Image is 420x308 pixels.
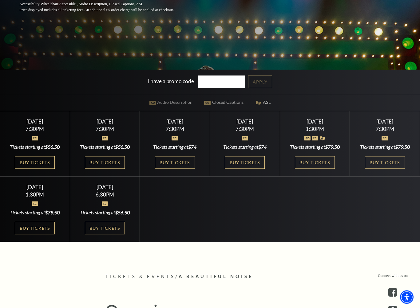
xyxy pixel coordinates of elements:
[7,192,62,197] div: 1:30PM
[217,119,272,125] div: [DATE]
[41,2,143,6] span: Wheelchair Accessible , Audio Description, Closed Captions, ASL
[15,222,55,235] a: Buy Tickets
[217,144,272,151] div: Tickets starting at
[105,274,175,279] span: Tickets & Events
[155,156,195,169] a: Buy Tickets
[85,156,125,169] a: Buy Tickets
[7,184,62,191] div: [DATE]
[77,119,132,125] div: [DATE]
[325,144,340,150] span: $79.50
[395,144,410,150] span: $79.50
[188,144,196,150] span: $74
[7,119,62,125] div: [DATE]
[105,273,315,281] p: /
[378,273,408,279] p: Connect with us on
[287,144,342,151] div: Tickets starting at
[77,144,132,151] div: Tickets starting at
[84,8,174,12] span: An additional $5 order charge will be applied at checkout.
[45,210,60,216] span: $79.50
[388,288,397,297] a: facebook - open in a new tab
[77,127,132,132] div: 7:30PM
[115,144,130,150] span: $56.50
[85,222,125,235] a: Buy Tickets
[217,127,272,132] div: 7:30PM
[77,184,132,191] div: [DATE]
[148,78,194,85] label: I have a promo code
[7,127,62,132] div: 7:30PM
[147,127,202,132] div: 7:30PM
[115,210,130,216] span: $56.50
[357,144,412,151] div: Tickets starting at
[287,119,342,125] div: [DATE]
[365,156,405,169] a: Buy Tickets
[258,144,267,150] span: $74
[357,127,412,132] div: 7:30PM
[357,119,412,125] div: [DATE]
[77,192,132,197] div: 6:30PM
[19,2,188,7] p: Accessibility:
[147,119,202,125] div: [DATE]
[7,209,62,216] div: Tickets starting at
[7,144,62,151] div: Tickets starting at
[45,144,60,150] span: $56.50
[287,127,342,132] div: 1:30PM
[15,156,55,169] a: Buy Tickets
[77,209,132,216] div: Tickets starting at
[179,274,253,279] span: A Beautiful Noise
[225,156,265,169] a: Buy Tickets
[147,144,202,151] div: Tickets starting at
[400,290,414,304] div: Accessibility Menu
[295,156,335,169] a: Buy Tickets
[19,7,188,13] p: Price displayed includes all ticketing fees.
